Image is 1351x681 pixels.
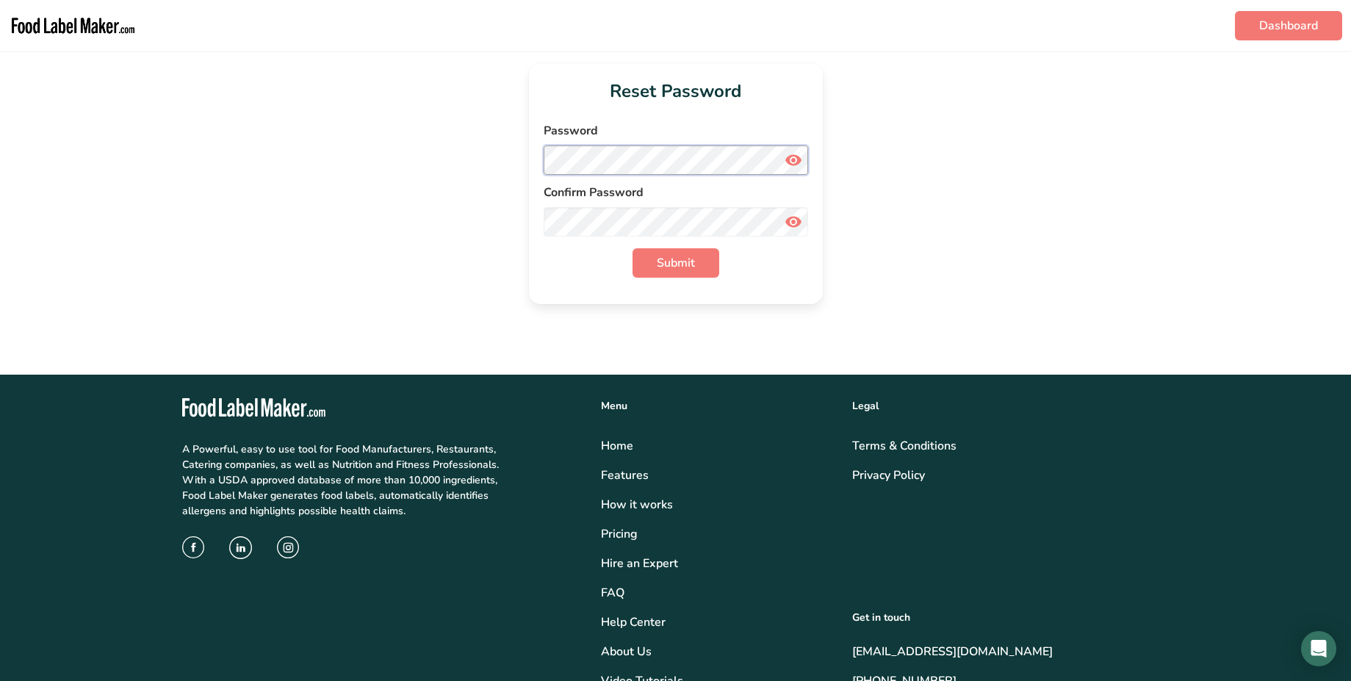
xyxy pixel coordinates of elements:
img: Food Label Maker [9,6,137,46]
div: Get in touch [852,610,1170,625]
a: [EMAIL_ADDRESS][DOMAIN_NAME] [852,643,1170,660]
a: Features [601,466,835,484]
div: Menu [601,398,835,414]
button: Submit [633,248,719,278]
label: Confirm Password [544,184,808,201]
a: Dashboard [1235,11,1342,40]
a: Pricing [601,525,835,543]
a: FAQ [601,584,835,602]
a: Terms & Conditions [852,437,1170,455]
div: How it works [601,496,835,514]
div: Legal [852,398,1170,414]
a: Hire an Expert [601,555,835,572]
a: About Us [601,643,835,660]
p: A Powerful, easy to use tool for Food Manufacturers, Restaurants, Catering companies, as well as ... [182,442,503,519]
a: Help Center [601,613,835,631]
span: Submit [657,254,695,272]
h1: Reset Password [544,78,808,104]
a: Privacy Policy [852,466,1170,484]
label: Password [544,122,808,140]
div: Open Intercom Messenger [1301,631,1336,666]
a: Home [601,437,835,455]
